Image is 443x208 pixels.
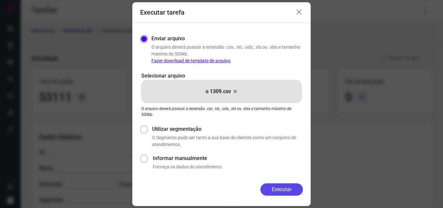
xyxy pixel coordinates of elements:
p: Forneça os dados do atendimento. [153,164,303,170]
p: Selecionar arquivo [141,72,302,80]
label: Informar manualmente [153,154,303,162]
a: Fazer download de template de arquivo [151,58,231,63]
p: O arquivo deverá possuir a extensão .csv, .txt, .ods, .xls ou .xlsx e tamanho máximo de 500kb. [141,106,302,117]
button: Executar [260,183,303,196]
p: O Segmento pode ser tanto a sua base de clientes como um conjunto de atendimentos. [152,134,303,148]
label: Enviar arquivo [151,35,185,43]
p: o 1309.csv [206,88,231,95]
p: O arquivo deverá possuir a extensão .csv, .txt, .ods, .xls ou .xlsx e tamanho máximo de 500kb. [151,44,303,64]
h3: Executar tarefa [140,8,185,16]
label: Utilizar segmentação [152,125,303,133]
